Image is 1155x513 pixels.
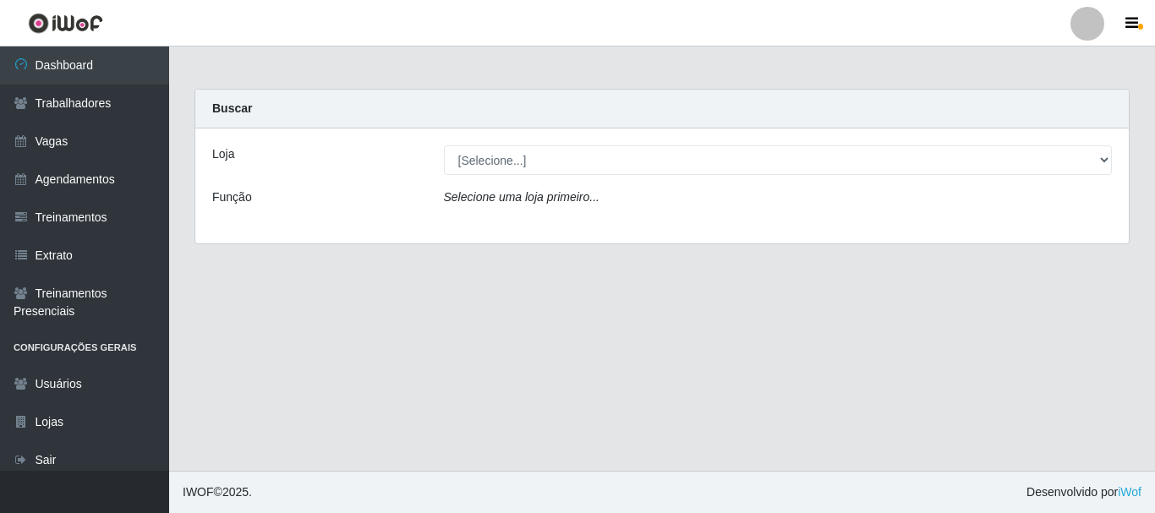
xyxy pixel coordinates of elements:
span: Desenvolvido por [1026,483,1141,501]
a: iWof [1118,485,1141,499]
span: IWOF [183,485,214,499]
strong: Buscar [212,101,252,115]
i: Selecione uma loja primeiro... [444,190,599,204]
label: Função [212,188,252,206]
span: © 2025 . [183,483,252,501]
img: CoreUI Logo [28,13,103,34]
label: Loja [212,145,234,163]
